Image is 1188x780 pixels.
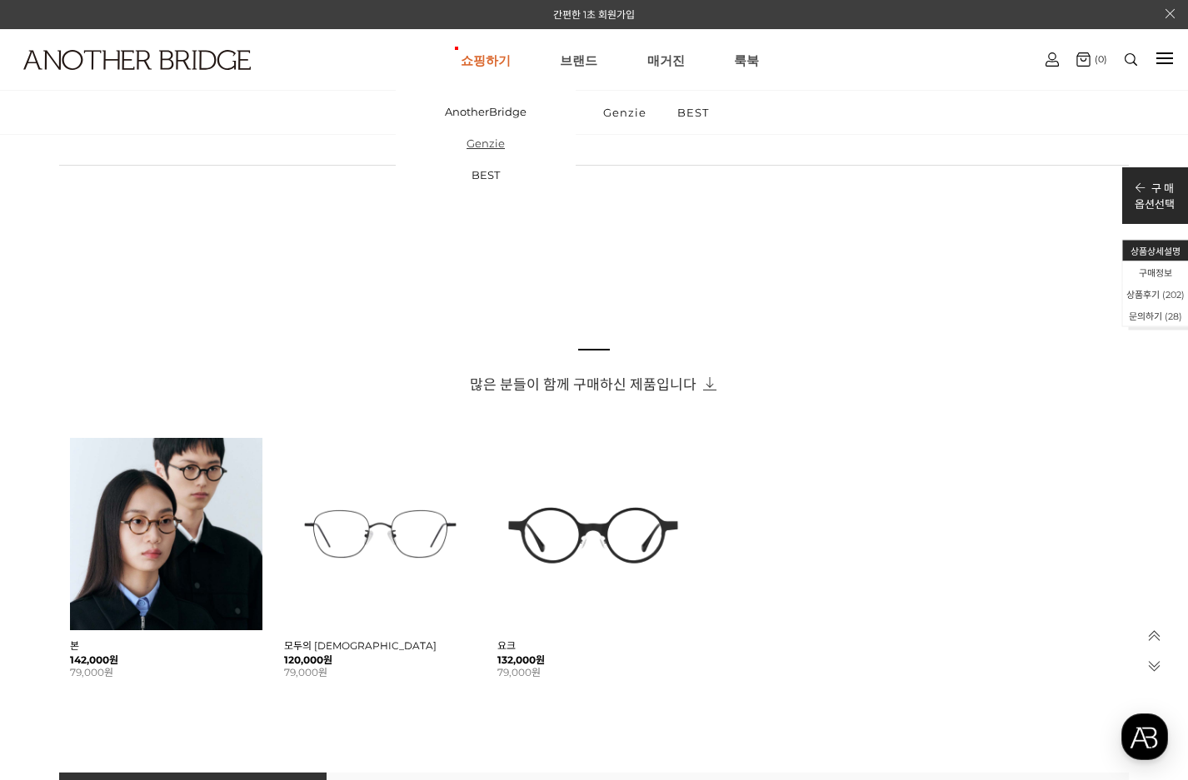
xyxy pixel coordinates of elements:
strong: 142,000원 [70,654,262,667]
li: 79,000원 [284,667,477,679]
img: 요크 글라스 - 트렌디한 디자인의 유니크한 안경 이미지 [497,438,690,630]
a: 홈 [5,528,110,569]
p: 옵션선택 [1135,196,1175,211]
span: 설정 [257,553,277,566]
a: AnotherBridge [396,96,576,127]
span: (0) [1091,53,1107,65]
a: 대화 [110,528,215,569]
a: 룩북 [734,30,759,90]
img: cart [1076,52,1091,67]
span: 홈 [52,553,62,566]
img: logo [23,50,251,70]
strong: 120,000원 [284,654,477,667]
a: Genzie [589,91,661,134]
a: 브랜드 [560,30,597,90]
a: BEST [663,91,723,134]
img: 모두의 안경 - 다양한 크기에 맞춘 다용도 디자인 이미지 [284,438,477,630]
p: 구 매 [1135,180,1175,196]
a: 간편한 1초 회원가입 [553,8,635,21]
li: 79,000원 [70,667,262,679]
a: 모두의 [DEMOGRAPHIC_DATA] [284,639,437,652]
h3: 많은 분들이 함께 구매하신 제품입니다 [59,373,1128,394]
a: 요크 [497,639,516,652]
img: search [1125,53,1137,66]
strong: 132,000원 [497,654,690,667]
a: 매거진 [647,30,685,90]
a: BEST [396,159,576,191]
a: logo [8,50,187,111]
a: 본 [70,639,79,652]
li: 79,000원 [497,667,690,679]
a: Genzie [396,127,576,159]
span: 대화 [152,554,172,567]
a: 쇼핑하기 [461,30,511,90]
a: (0) [1076,52,1107,67]
img: 본 - 동그란 렌즈로 돋보이는 아세테이트 안경 이미지 [70,438,262,630]
img: cart [1046,52,1059,67]
a: 설정 [215,528,320,569]
span: 202 [1166,289,1181,301]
